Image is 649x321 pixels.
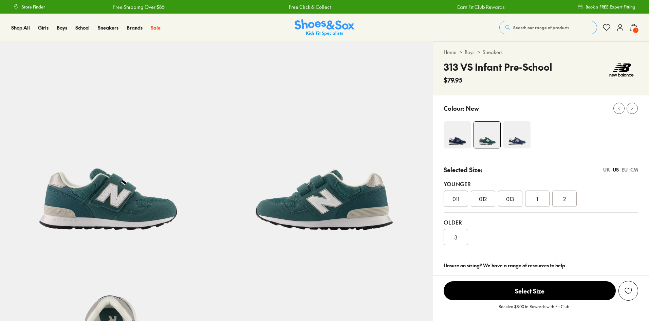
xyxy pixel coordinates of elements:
[455,233,457,241] span: 3
[632,27,639,34] span: 1
[466,104,479,113] p: New
[444,165,482,174] p: Selected Size:
[444,49,638,56] div: > >
[577,1,635,13] a: Book a FREE Expert Fitting
[506,195,514,203] span: 013
[151,24,161,31] a: Sale
[444,218,638,226] div: Older
[563,195,566,203] span: 2
[216,41,432,258] img: 5-551108_1
[479,195,487,203] span: 012
[38,24,49,31] a: Girls
[14,1,45,13] a: Store Finder
[618,281,638,301] button: Add to Wishlist
[113,3,164,11] a: Free Shipping Over $85
[630,166,638,173] div: CM
[457,3,504,11] a: Earn Fit Club Rewards
[22,4,45,10] span: Store Finder
[613,166,619,173] div: US
[452,195,459,203] span: 011
[513,24,569,31] span: Search our range of products
[127,24,143,31] a: Brands
[444,281,616,301] button: Select Size
[483,49,503,56] a: Sneakers
[444,180,638,188] div: Younger
[499,303,569,316] p: Receive $8.00 in Rewards with Fit Club
[444,121,471,148] img: 4-498972_1
[295,19,354,36] a: Shoes & Sox
[57,24,67,31] a: Boys
[536,195,538,203] span: 1
[499,21,597,34] button: Search our range of products
[503,121,531,148] img: 4-551739_1
[606,60,638,80] img: Vendor logo
[630,20,638,35] button: 1
[586,4,635,10] span: Book a FREE Expert Fitting
[444,49,457,56] a: Home
[474,122,500,148] img: 4-551107_1
[75,24,90,31] a: School
[603,166,610,173] div: UK
[444,104,464,113] p: Colour:
[295,19,354,36] img: SNS_Logo_Responsive.svg
[444,75,462,85] span: $79.95
[465,49,475,56] a: Boys
[444,60,552,74] h4: 313 VS Infant Pre-School
[11,24,30,31] a: Shop All
[444,262,638,269] div: Unsure on sizing? We have a range of resources to help
[622,166,628,173] div: EU
[289,3,331,11] a: Free Click & Collect
[98,24,118,31] a: Sneakers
